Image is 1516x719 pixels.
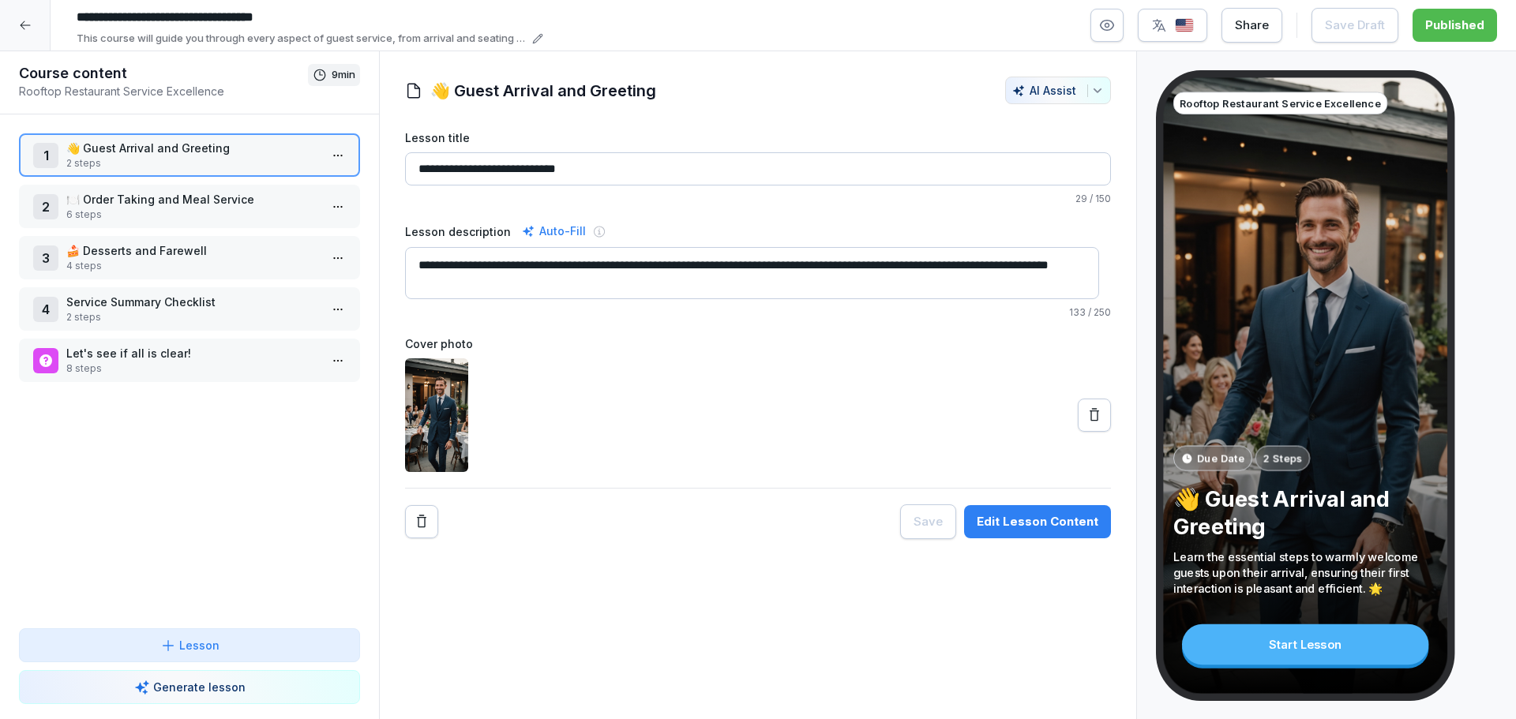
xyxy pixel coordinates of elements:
p: 2 Steps [1263,451,1302,466]
p: Learn the essential steps to warmly welcome guests upon their arrival, ensuring their first inter... [1173,549,1437,597]
p: 9 min [332,67,355,83]
h1: Course content [19,64,308,83]
p: Lesson [179,637,220,653]
p: Generate lesson [153,679,246,695]
button: AI Assist [1005,77,1111,104]
div: AI Assist [1012,84,1104,97]
div: Save Draft [1325,17,1385,34]
div: Published [1425,17,1484,34]
div: Let's see if all is clear!8 steps [19,339,360,382]
button: Published [1413,9,1497,42]
p: 🍰 Desserts and Farewell [66,242,319,259]
span: 29 [1075,193,1087,204]
p: 🍽️ Order Taking and Meal Service [66,191,319,208]
p: This course will guide you through every aspect of guest service, from arrival and seating to man... [77,31,527,47]
p: 6 steps [66,208,319,222]
div: 4Service Summary Checklist2 steps [19,287,360,331]
p: 8 steps [66,361,319,376]
p: 👋 Guest Arrival and Greeting [66,140,319,156]
p: / 150 [405,192,1111,206]
label: Lesson title [405,129,1111,146]
button: Lesson [19,628,360,662]
p: 2 steps [66,310,319,324]
p: Let's see if all is clear! [66,345,319,361]
div: Save [914,513,943,530]
h1: 👋 Guest Arrival and Greeting [430,79,656,103]
div: 1 [33,143,58,168]
button: Save [900,504,956,539]
p: / 250 [405,305,1111,320]
label: Lesson description [405,223,511,240]
div: 3 [33,245,58,271]
p: Due Date [1197,451,1244,466]
div: 1👋 Guest Arrival and Greeting2 steps [19,133,360,177]
p: 4 steps [66,259,319,273]
label: Cover photo [405,335,1111,352]
p: 👋 Guest Arrival and Greeting [1173,485,1437,541]
p: Rooftop Restaurant Service Excellence [1180,95,1381,110]
div: 2🍽️ Order Taking and Meal Service6 steps [19,185,360,228]
span: 133 [1069,306,1086,318]
p: Service Summary Checklist [66,294,319,310]
button: Remove [405,505,438,538]
button: Save Draft [1311,8,1398,43]
img: vj6fieqq2fomeb06k15kl72q.png [405,358,468,472]
div: 2 [33,194,58,219]
div: Share [1235,17,1269,34]
div: Start Lesson [1182,624,1428,665]
button: Generate lesson [19,670,360,704]
div: 3🍰 Desserts and Farewell4 steps [19,236,360,279]
p: Rooftop Restaurant Service Excellence [19,83,308,99]
button: Share [1221,8,1282,43]
button: Edit Lesson Content [964,505,1111,538]
p: 2 steps [66,156,319,170]
div: Auto-Fill [519,222,589,241]
div: Edit Lesson Content [977,513,1098,530]
img: us.svg [1175,18,1194,33]
div: 4 [33,297,58,322]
